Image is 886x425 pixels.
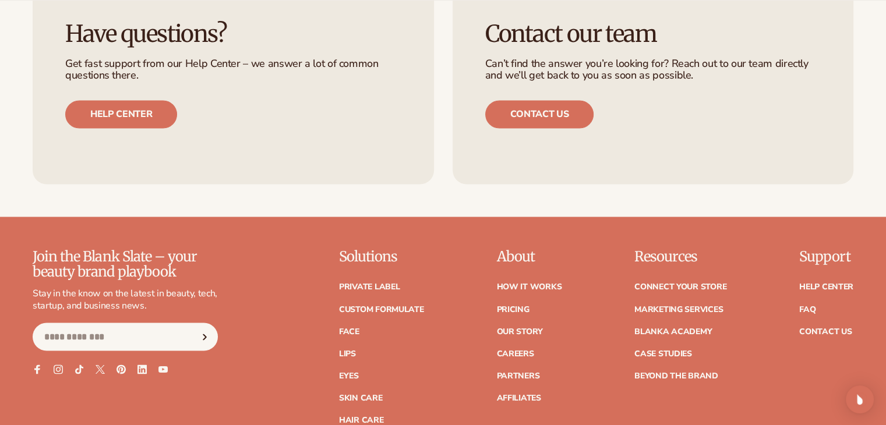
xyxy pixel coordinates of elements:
[339,249,424,264] p: Solutions
[485,100,594,128] a: Contact us
[799,327,852,335] a: Contact Us
[496,349,534,357] a: Careers
[33,249,218,280] p: Join the Blank Slate – your beauty brand playbook
[485,58,821,82] p: Can’t find the answer you’re looking for? Reach out to our team directly and we’ll get back to yo...
[496,327,542,335] a: Our Story
[339,416,383,424] a: Hair Care
[496,249,562,264] p: About
[339,327,359,335] a: Face
[634,305,723,313] a: Marketing services
[496,371,539,380] a: Partners
[634,371,718,380] a: Beyond the brand
[339,371,359,380] a: Eyes
[192,323,217,350] button: Subscribe
[799,283,853,291] a: Help Center
[33,287,218,311] p: Stay in the know on the latest in beauty, tech, startup, and business news.
[65,21,401,47] h3: Have questions?
[339,349,356,357] a: Lips
[799,305,816,313] a: FAQ
[339,305,424,313] a: Custom formulate
[65,58,401,82] p: Get fast support from our Help Center – we answer a lot of common questions there.
[65,100,177,128] a: Help center
[634,283,726,291] a: Connect your store
[846,385,874,413] div: Open Intercom Messenger
[496,305,529,313] a: Pricing
[485,21,821,47] h3: Contact our team
[634,249,726,264] p: Resources
[634,327,712,335] a: Blanka Academy
[339,394,382,402] a: Skin Care
[799,249,853,264] p: Support
[496,283,562,291] a: How It Works
[339,283,400,291] a: Private label
[634,349,692,357] a: Case Studies
[496,394,541,402] a: Affiliates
